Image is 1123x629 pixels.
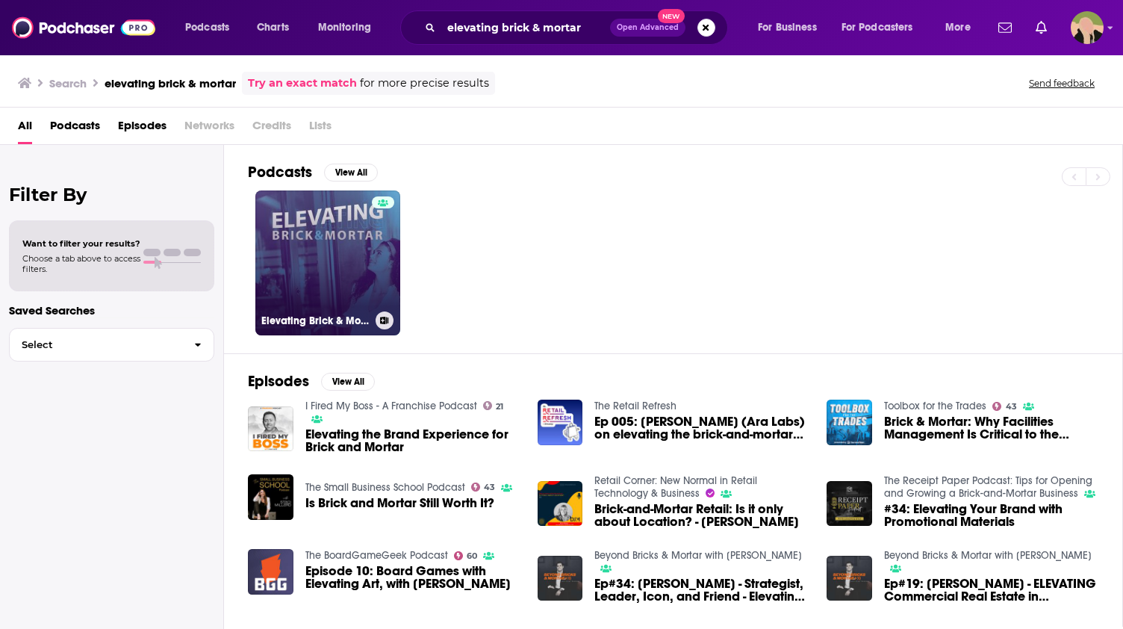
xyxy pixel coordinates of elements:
span: Podcasts [185,17,229,38]
a: Episodes [118,114,167,144]
a: Charts [247,16,298,40]
a: EpisodesView All [248,372,375,391]
a: #34: Elevating Your Brand with Promotional Materials [884,503,1098,528]
button: open menu [747,16,836,40]
span: 21 [496,403,503,410]
span: For Business [758,17,817,38]
button: View All [321,373,375,391]
a: Beyond Bricks & Mortar with Ariel Sassoon [884,549,1092,562]
span: Episode 10: Board Games with Elevating Art, with [PERSON_NAME] [305,565,520,590]
a: Brick-and-Mortar Retail: Is it only about Location? - Kim Sharp [594,503,809,528]
h3: Elevating Brick & Mortar [261,314,370,327]
a: Ep 005: Jeffrey Cripe (Ara Labs) on elevating the brick-and-mortar experience with digital media [594,415,809,441]
span: Networks [184,114,234,144]
a: Beyond Bricks & Mortar with Ariel Sassoon [594,549,802,562]
span: Want to filter your results? [22,238,140,249]
a: Is Brick and Mortar Still Worth It? [305,497,494,509]
span: New [658,9,685,23]
span: More [945,17,971,38]
div: Search podcasts, credits, & more... [414,10,742,45]
span: Choose a tab above to access filters. [22,253,140,274]
span: 43 [484,484,495,491]
img: #34: Elevating Your Brand with Promotional Materials [827,481,872,527]
img: Elevating the Brand Experience for Brick and Mortar [248,406,293,452]
h3: Search [49,76,87,90]
img: Brick-and-Mortar Retail: Is it only about Location? - Kim Sharp [538,481,583,527]
span: 60 [467,553,477,560]
button: Show profile menu [1071,11,1104,44]
span: Ep#34: [PERSON_NAME] - Strategist, Leader, Icon, and Friend - Elevating Success Beyond Expectations [594,577,809,603]
span: Ep#19: [PERSON_NAME] - ELEVATING Commercial Real Estate in [US_STATE][GEOGRAPHIC_DATA] [884,577,1098,603]
img: Ep#34: Carmen Pucci - Strategist, Leader, Icon, and Friend - Elevating Success Beyond Expectations [538,556,583,601]
button: Open AdvancedNew [610,19,685,37]
span: Monitoring [318,17,371,38]
button: open menu [832,16,935,40]
a: Try an exact match [248,75,357,92]
img: Brick & Mortar: Why Facilities Management Is Critical to the Customer Experience [827,400,872,445]
a: The Retail Refresh [594,400,676,412]
a: I Fired My Boss - A Franchise Podcast [305,400,477,412]
button: Send feedback [1024,77,1099,90]
a: Podcasts [50,114,100,144]
span: Select [10,340,182,350]
a: 21 [483,401,504,410]
a: All [18,114,32,144]
span: Brick & Mortar: Why Facilities Management Is Critical to the Customer Experience [884,415,1098,441]
button: open menu [175,16,249,40]
span: for more precise results [360,75,489,92]
a: The Receipt Paper Podcast: Tips for Opening and Growing a Brick-and-Mortar Business [884,474,1092,500]
img: Podchaser - Follow, Share and Rate Podcasts [12,13,155,42]
a: 60 [454,551,478,560]
span: Brick-and-Mortar Retail: Is it only about Location? - [PERSON_NAME] [594,503,809,528]
a: PodcastsView All [248,163,378,182]
button: open menu [308,16,391,40]
button: Select [9,328,214,362]
h2: Episodes [248,372,309,391]
input: Search podcasts, credits, & more... [441,16,610,40]
img: Episode 10: Board Games with Elevating Art, with Mike Murphy [248,549,293,595]
span: For Podcasters [842,17,913,38]
span: Ep 005: [PERSON_NAME] (Ara Labs) on elevating the brick-and-mortar experience with digital media [594,415,809,441]
a: Ep#19: Bernadette Brennan - ELEVATING Commercial Real Estate in New York City [884,577,1098,603]
span: Charts [257,17,289,38]
button: open menu [935,16,989,40]
span: Open Advanced [617,24,679,31]
a: Retail Corner: New Normal in Retail Technology & Business [594,474,757,500]
span: Credits [252,114,291,144]
span: Lists [309,114,332,144]
img: Ep#19: Bernadette Brennan - ELEVATING Commercial Real Estate in New York City [827,556,872,601]
img: Ep 005: Jeffrey Cripe (Ara Labs) on elevating the brick-and-mortar experience with digital media [538,400,583,445]
h3: elevating brick & mortar [105,76,236,90]
img: Is Brick and Mortar Still Worth It? [248,474,293,520]
a: 43 [992,402,1017,411]
a: Episode 10: Board Games with Elevating Art, with Mike Murphy [305,565,520,590]
span: 43 [1006,403,1017,410]
span: Logged in as KatMcMahonn [1071,11,1104,44]
h2: Filter By [9,184,214,205]
a: Show notifications dropdown [1030,15,1053,40]
a: The Small Business School Podcast [305,481,465,494]
img: User Profile [1071,11,1104,44]
button: View All [324,164,378,182]
h2: Podcasts [248,163,312,182]
a: Elevating the Brand Experience for Brick and Mortar [305,428,520,453]
p: Saved Searches [9,303,214,317]
a: The BoardGameGeek Podcast [305,549,448,562]
a: Toolbox for the Trades [884,400,986,412]
a: Ep#34: Carmen Pucci - Strategist, Leader, Icon, and Friend - Elevating Success Beyond Expectations [594,577,809,603]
